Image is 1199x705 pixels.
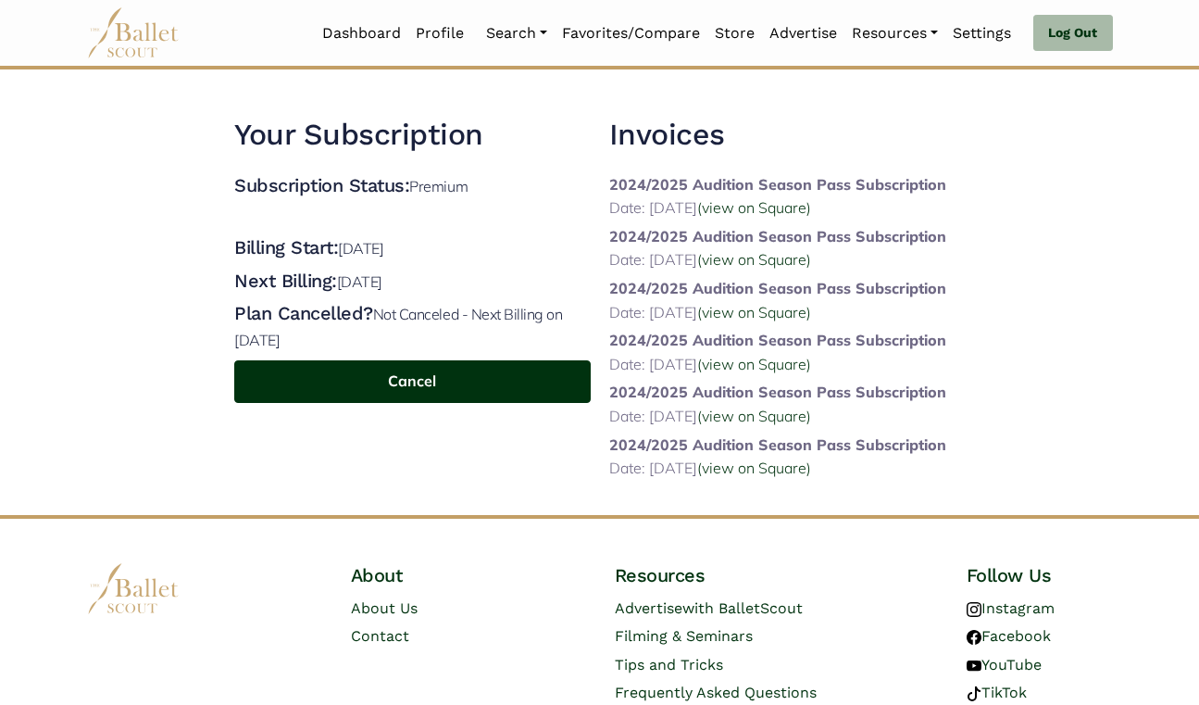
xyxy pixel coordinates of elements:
[609,116,946,155] h2: Invoices
[609,353,946,377] p: Date: [DATE]
[697,407,811,425] a: (view on Square)
[351,627,409,645] a: Contact
[609,301,946,325] p: Date: [DATE]
[609,457,946,481] p: Date: [DATE]
[762,14,844,53] a: Advertise
[697,303,811,321] a: (view on Square)
[967,599,1055,617] a: Instagram
[844,14,945,53] a: Resources
[479,14,555,53] a: Search
[967,627,1051,645] a: Facebook
[967,684,1027,701] a: TikTok
[967,656,1042,674] a: YouTube
[609,435,946,454] b: 2024/2025 Audition Season Pass Subscription
[615,627,753,645] a: Filming & Seminars
[234,301,591,352] h4: Plan Cancelled?
[697,198,811,217] a: (view on Square)
[697,459,811,477] a: (view on Square)
[408,14,471,53] a: Profile
[967,686,981,701] img: tiktok logo
[338,239,383,258] p: [DATE]
[615,656,723,674] a: Tips and Tricks
[555,14,707,53] a: Favorites/Compare
[234,305,562,349] p: Not Canceled - Next Billing on [DATE]
[234,235,591,261] h4: Billing Start:
[234,116,591,155] h2: Your Subscription
[609,383,946,401] b: 2024/2025 Audition Season Pass Subscription
[609,248,946,272] p: Date: [DATE]
[967,659,981,674] img: youtube logo
[609,175,946,194] b: 2024/2025 Audition Season Pass Subscription
[615,563,849,587] h4: Resources
[967,602,981,617] img: instagram logo
[409,177,468,195] p: Premium
[967,563,1113,587] h4: Follow Us
[609,227,946,245] b: 2024/2025 Audition Season Pass Subscription
[351,563,497,587] h4: About
[234,360,591,404] button: Cancel
[1033,15,1112,52] a: Log Out
[609,405,946,429] p: Date: [DATE]
[609,196,946,220] p: Date: [DATE]
[87,563,180,614] img: logo
[351,599,418,617] a: About Us
[697,250,811,269] a: (view on Square)
[707,14,762,53] a: Store
[337,272,382,291] p: [DATE]
[682,599,803,617] span: with BalletScout
[609,331,946,349] b: 2024/2025 Audition Season Pass Subscription
[945,14,1018,53] a: Settings
[234,269,591,295] h4: Next Billing:
[967,630,981,645] img: facebook logo
[315,14,408,53] a: Dashboard
[697,355,811,373] a: (view on Square)
[615,599,803,617] a: Advertisewith BalletScout
[615,684,817,701] a: Frequently Asked Questions
[234,173,468,199] h4: Subscription Status:
[609,279,946,297] b: 2024/2025 Audition Season Pass Subscription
